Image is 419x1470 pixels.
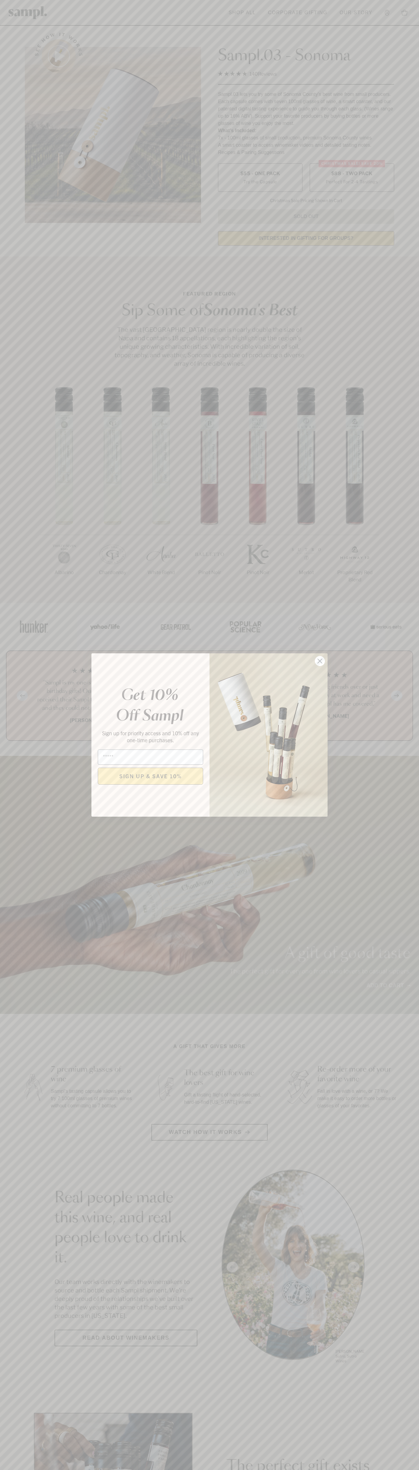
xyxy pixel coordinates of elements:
em: Get 10% Off Sampl [116,688,183,724]
span: Sign up for priority access and 10% off any one-time purchases. [102,730,199,743]
button: SIGN UP & SAVE 10% [98,768,203,785]
img: 96933287-25a1-481a-a6d8-4dd623390dc6.png [209,653,328,817]
button: Close dialog [315,656,325,666]
input: Email [98,750,203,765]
